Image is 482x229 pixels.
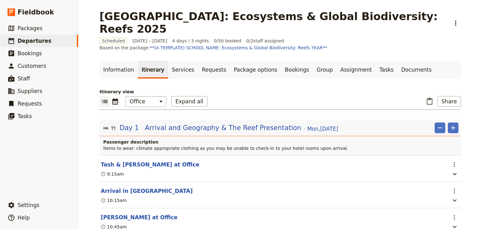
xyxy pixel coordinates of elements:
button: Paste itinerary item [424,96,435,107]
span: Packages [18,25,42,31]
span: 0/50 booked [214,38,241,44]
span: 4 days / 3 nights [172,38,209,44]
h1: [GEOGRAPHIC_DATA]: Ecosystems & Global Biodiversity: Reefs 2025 [99,10,447,35]
span: Suppliers [18,88,42,94]
span: Items to wear: climate appropriate clothing as you may be unable to check-in to your hotel rooms ... [103,146,348,151]
span: Scheduled [99,38,127,44]
p: Itinerary view [99,89,461,95]
span: Staff [18,75,30,82]
a: Bookings [281,61,313,79]
button: Calendar view [110,96,120,107]
button: Actions [449,212,460,223]
a: Requests [198,61,230,79]
button: Edit this itinerary item [101,187,193,195]
a: Information [99,61,138,79]
button: Remove [435,123,445,133]
button: Edit day information [103,123,338,133]
span: Requests [18,101,42,107]
a: Package options [230,61,281,79]
button: Share [437,96,461,107]
button: List view [99,96,110,107]
button: Edit this itinerary item [101,214,178,221]
span: Departures [18,38,51,44]
span: 0 / 2 staff assigned [246,38,284,44]
a: Group [313,61,337,79]
span: Day 1 [120,123,139,133]
a: Services [168,61,198,79]
h4: Passenger description [103,139,458,145]
span: Fieldbook [18,8,54,17]
a: Documents [397,61,435,79]
button: Edit this itinerary item [101,161,199,168]
button: Expand all [171,96,207,107]
div: 9:15am [101,171,124,177]
a: Itinerary [138,61,168,79]
span: Mon , [DATE] [307,125,338,133]
a: **(A TEMPLATE) SCHOOL NAME: Ecosystems & Global Biodiversity: Reefs YEAR** [150,45,327,50]
span: Settings [18,202,40,208]
button: Actions [449,186,460,196]
div: 10:15am [101,197,127,204]
span: Bookings [18,50,42,57]
button: Actions [449,159,460,170]
span: Help [18,215,30,221]
span: Tasks [18,113,32,119]
span: [DATE] – [DATE] [132,38,167,44]
span: Based on the package: [99,45,327,51]
button: Add [448,123,458,133]
span: Arrival and Geography & The Reef Presentation [145,123,301,133]
a: Tasks [376,61,398,79]
a: Assignment [337,61,376,79]
span: Customers [18,63,46,69]
button: Actions [450,18,461,29]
